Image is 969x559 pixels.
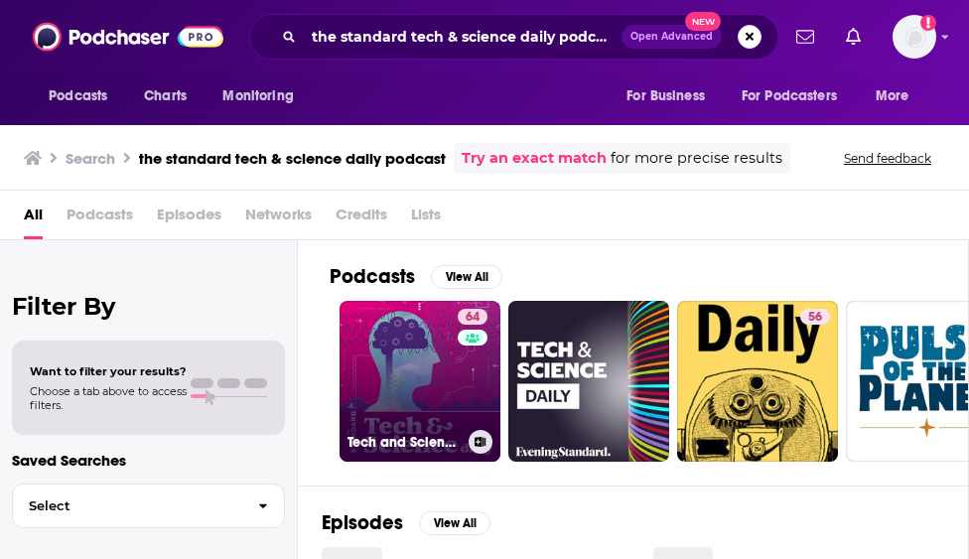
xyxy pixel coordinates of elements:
[208,77,319,115] button: open menu
[800,309,830,325] a: 56
[347,434,461,451] h3: Tech and Science Daily | The Standard
[893,15,936,59] button: Show profile menu
[131,77,199,115] a: Charts
[611,147,782,170] span: for more precise results
[330,264,502,289] a: PodcastsView All
[35,77,133,115] button: open menu
[12,451,285,470] p: Saved Searches
[838,150,937,167] button: Send feedback
[729,77,866,115] button: open menu
[340,301,500,462] a: 64Tech and Science Daily | The Standard
[742,82,837,110] span: For Podcasters
[466,308,480,328] span: 64
[30,364,187,378] span: Want to filter your results?
[304,21,622,53] input: Search podcasts, credits, & more...
[613,77,730,115] button: open menu
[685,12,721,31] span: New
[33,18,223,56] img: Podchaser - Follow, Share and Rate Podcasts
[222,82,293,110] span: Monitoring
[49,82,107,110] span: Podcasts
[626,82,705,110] span: For Business
[893,15,936,59] img: User Profile
[419,511,490,535] button: View All
[24,199,43,239] a: All
[13,499,242,512] span: Select
[893,15,936,59] span: Logged in as WE_Broadcast
[30,384,187,412] span: Choose a tab above to access filters.
[808,308,822,328] span: 56
[462,147,607,170] a: Try an exact match
[66,149,115,168] h3: Search
[920,15,936,31] svg: Add a profile image
[12,484,285,528] button: Select
[144,82,187,110] span: Charts
[862,77,934,115] button: open menu
[630,32,713,42] span: Open Advanced
[157,199,221,239] span: Episodes
[245,199,312,239] span: Networks
[139,149,446,168] h3: the standard tech & science daily podcast
[330,264,415,289] h2: Podcasts
[431,265,502,289] button: View All
[622,25,722,49] button: Open AdvancedNew
[458,309,487,325] a: 64
[788,20,822,54] a: Show notifications dropdown
[411,199,441,239] span: Lists
[249,14,778,60] div: Search podcasts, credits, & more...
[322,510,490,535] a: EpisodesView All
[336,199,387,239] span: Credits
[322,510,403,535] h2: Episodes
[677,301,838,462] a: 56
[876,82,909,110] span: More
[838,20,869,54] a: Show notifications dropdown
[12,292,285,321] h2: Filter By
[67,199,133,239] span: Podcasts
